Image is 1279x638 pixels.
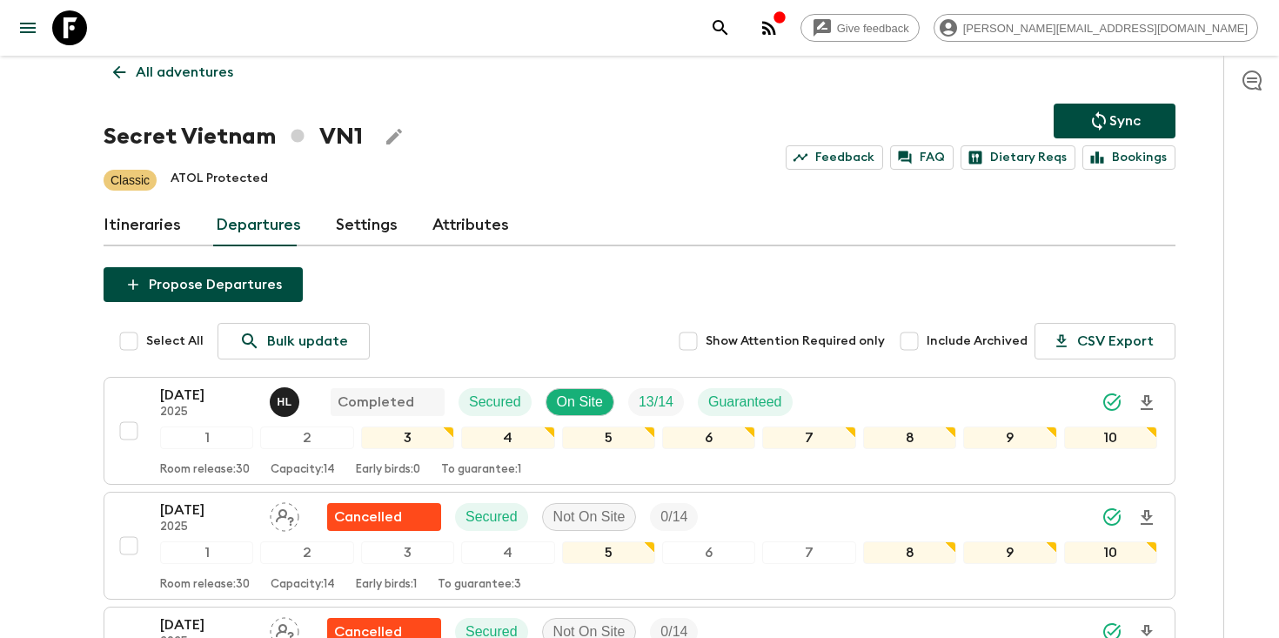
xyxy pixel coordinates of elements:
a: Bookings [1082,145,1175,170]
p: [DATE] [160,385,256,406]
div: 6 [662,426,755,449]
div: 2 [260,541,353,564]
button: CSV Export [1035,323,1175,359]
div: Flash Pack cancellation [327,503,441,531]
p: Capacity: 14 [271,463,335,477]
p: Cancelled [334,507,402,527]
div: 10 [1064,541,1157,564]
p: All adventures [136,62,233,83]
div: 10 [1064,426,1157,449]
svg: Download Onboarding [1136,393,1157,413]
div: On Site [546,388,614,416]
div: 9 [963,426,1056,449]
button: Sync adventure departures to the booking engine [1054,104,1175,138]
p: Completed [338,392,414,413]
p: [DATE] [160,500,256,520]
a: Give feedback [800,14,920,42]
div: Secured [459,388,532,416]
div: 1 [160,426,253,449]
p: ATOL Protected [171,170,268,191]
a: Bulk update [218,323,370,359]
a: Feedback [786,145,883,170]
span: Assign pack leader [270,507,299,521]
div: 5 [562,426,655,449]
p: Bulk update [267,331,348,352]
div: 6 [662,541,755,564]
svg: Synced Successfully [1102,392,1122,413]
div: 7 [762,541,855,564]
div: Not On Site [542,503,637,531]
div: Secured [455,503,528,531]
p: To guarantee: 3 [438,578,521,592]
div: 8 [863,426,956,449]
p: [DATE] [160,614,256,635]
a: Dietary Reqs [961,145,1075,170]
p: Room release: 30 [160,463,250,477]
button: menu [10,10,45,45]
div: 5 [562,541,655,564]
div: Trip Fill [650,503,698,531]
span: [PERSON_NAME][EMAIL_ADDRESS][DOMAIN_NAME] [954,22,1257,35]
span: Hoang Le Ngoc [270,393,303,406]
h1: Secret Vietnam VN1 [104,119,363,154]
div: 2 [260,426,353,449]
div: 3 [361,426,454,449]
p: To guarantee: 1 [441,463,521,477]
span: Assign pack leader [270,622,299,636]
a: Settings [336,205,398,246]
div: Trip Fill [628,388,684,416]
div: 9 [963,541,1056,564]
p: Guaranteed [708,392,782,413]
span: Show Attention Required only [706,332,885,350]
p: Secured [465,507,518,527]
p: 0 / 14 [660,507,687,527]
button: [DATE]2025Hoang Le NgocCompletedSecuredOn SiteTrip FillGuaranteed12345678910Room release:30Capaci... [104,377,1175,485]
a: Departures [216,205,301,246]
a: FAQ [890,145,954,170]
p: 13 / 14 [639,392,673,413]
a: Itineraries [104,205,181,246]
div: 4 [461,541,554,564]
svg: Download Onboarding [1136,507,1157,528]
p: On Site [557,392,603,413]
div: 7 [762,426,855,449]
p: Capacity: 14 [271,578,335,592]
div: 3 [361,541,454,564]
p: 2025 [160,406,256,420]
p: Sync [1109,111,1141,131]
button: Propose Departures [104,267,303,302]
p: 2025 [160,520,256,534]
div: 4 [461,426,554,449]
a: Attributes [432,205,509,246]
p: Classic [110,171,150,189]
div: 8 [863,541,956,564]
button: Edit Adventure Title [377,119,412,154]
a: All adventures [104,55,243,90]
p: Early birds: 1 [356,578,417,592]
span: Include Archived [927,332,1028,350]
span: Select All [146,332,204,350]
div: [PERSON_NAME][EMAIL_ADDRESS][DOMAIN_NAME] [934,14,1258,42]
p: Room release: 30 [160,578,250,592]
span: Give feedback [827,22,919,35]
p: Secured [469,392,521,413]
p: Early birds: 0 [356,463,420,477]
div: 1 [160,541,253,564]
button: [DATE]2025Assign pack leaderFlash Pack cancellationSecuredNot On SiteTrip Fill12345678910Room rel... [104,492,1175,600]
svg: Synced Successfully [1102,507,1122,527]
button: search adventures [703,10,738,45]
p: Not On Site [553,507,626,527]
